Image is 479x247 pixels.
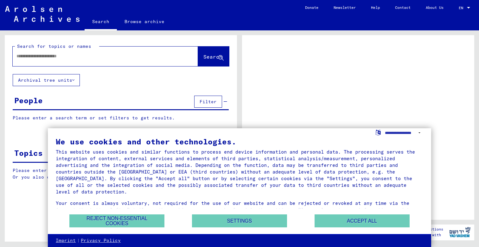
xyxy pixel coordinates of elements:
[13,74,80,86] button: Archival tree units
[198,47,229,66] button: Search
[448,224,472,240] img: yv_logo.png
[14,147,43,159] div: Topics
[5,6,80,22] img: Arolsen_neg.svg
[56,200,423,220] div: Your consent is always voluntary, not required for the use of our website and can be rejected or ...
[85,14,117,30] a: Search
[69,214,164,227] button: Reject non-essential cookies
[117,14,172,29] a: Browse archive
[459,6,466,10] span: EN
[56,149,423,195] div: This website uses cookies and similar functions to process end device information and personal da...
[315,214,410,227] button: Accept all
[56,138,423,145] div: We use cookies and other technologies.
[81,237,121,244] a: Privacy Policy
[192,214,287,227] button: Settings
[203,54,222,60] span: Search
[14,95,43,106] div: People
[194,96,222,108] button: Filter
[13,167,229,180] p: Please enter a search term or set filters to get results. Or you also can browse the manually.
[200,99,217,104] span: Filter
[13,115,229,121] p: Please enter a search term or set filters to get results.
[56,237,76,244] a: Imprint
[17,43,91,49] mat-label: Search for topics or names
